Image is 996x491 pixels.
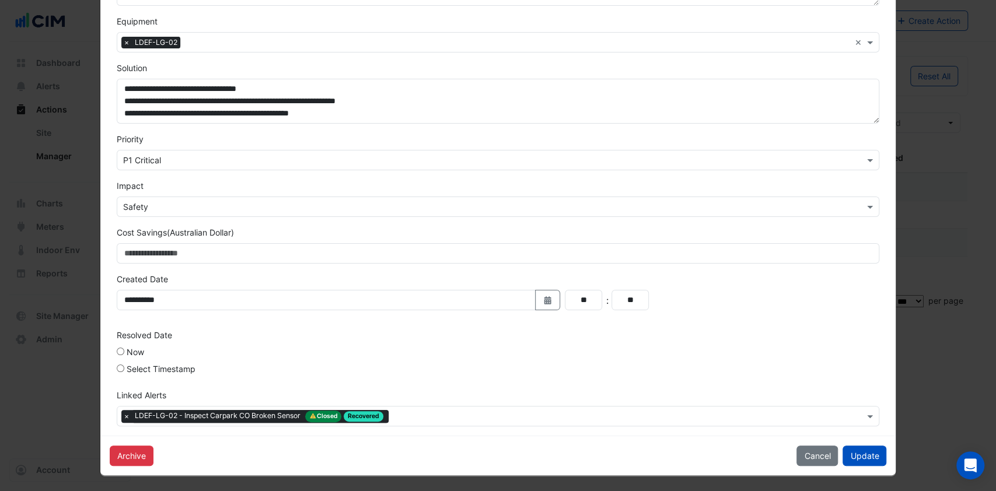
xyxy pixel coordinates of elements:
div: : [602,293,611,307]
span: Recovered [344,411,383,422]
label: Cost Savings (Australian Dollar) [117,226,234,239]
label: Select Timestamp [127,363,195,375]
label: Equipment [117,15,158,27]
label: Priority [117,133,144,145]
label: Created Date [117,273,168,285]
span: Clear [854,36,864,48]
label: Solution [117,62,147,74]
label: Resolved Date [117,329,172,341]
span: LDEF-LG-02 - Inspect Carpark CO Broken Sensor [132,410,389,423]
span: × [121,37,132,48]
span: LDEF-LG-02 [132,37,180,48]
span: LDEF-LG-02 - Inspect Carpark CO Broken Sensor [135,411,303,422]
input: Hours [565,290,602,310]
button: Cancel [796,446,838,466]
label: Impact [117,180,144,192]
label: Linked Alerts [117,389,166,401]
div: Open Intercom Messenger [956,451,984,479]
button: Archive [110,446,153,466]
label: Now [127,346,144,358]
fa-icon: Select Date [543,295,553,305]
span: Closed [305,411,342,422]
input: Minutes [611,290,649,310]
button: Update [843,446,886,466]
span: × [121,411,132,422]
